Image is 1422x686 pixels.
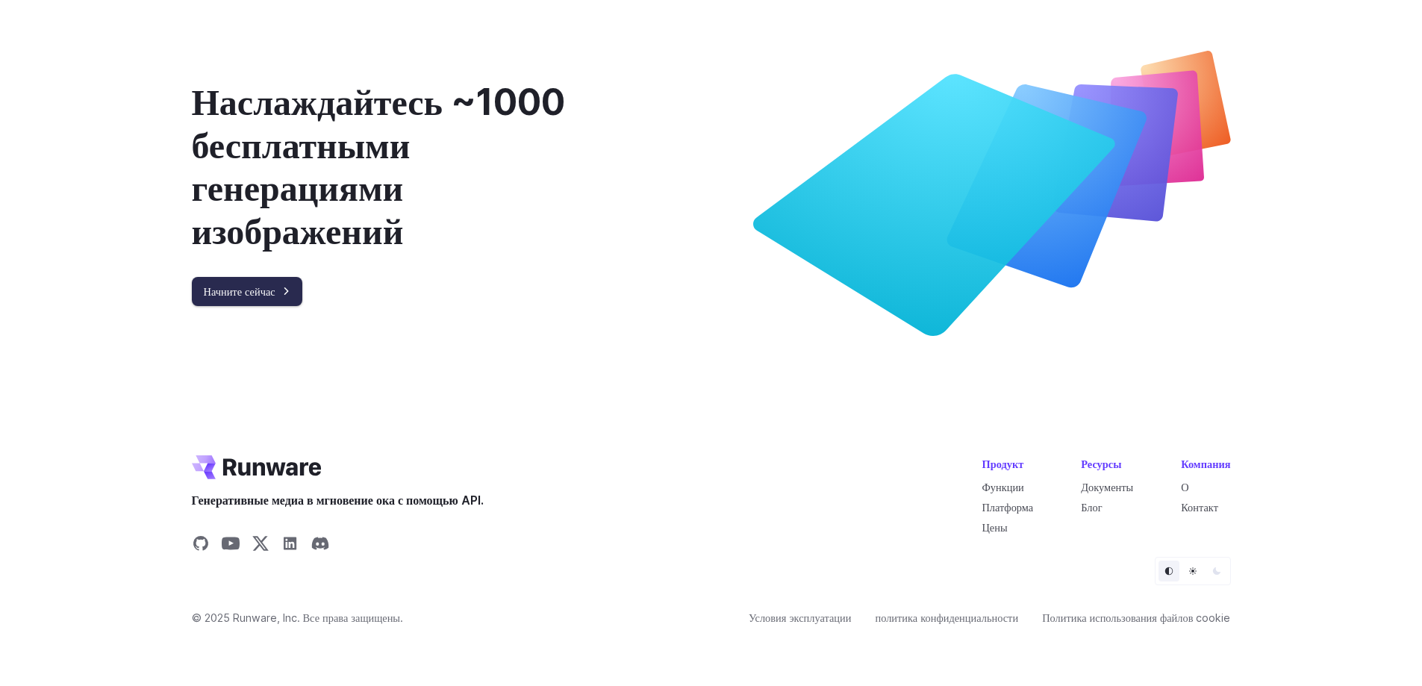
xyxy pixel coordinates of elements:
[222,534,240,557] a: Поделиться на YouTube
[192,455,322,479] a: Перейти к /
[1081,481,1133,493] a: Документы
[1042,611,1230,624] font: Политика использования файлов cookie
[749,611,851,624] font: Условия эксплуатации
[1081,458,1121,470] font: Ресурсы
[311,534,329,557] a: Поделиться в Discord
[192,80,565,253] font: Наслаждайтесь ~1000 бесплатными генерациями изображений
[1159,561,1179,581] button: По умолчанию
[875,609,1018,626] a: политика конфиденциальности
[1181,481,1188,493] a: О
[1206,561,1227,581] button: Темный
[192,534,210,557] a: Поделиться на GitHub
[192,611,404,624] font: © 2025 Runware, Inc. Все права защищены.
[1042,609,1230,626] a: Политика использования файлов cookie
[982,458,1023,470] font: Продукт
[875,611,1018,624] font: политика конфиденциальности
[1155,557,1231,585] ul: Селектор тем
[192,277,302,306] a: Начните сейчас
[982,521,1007,534] a: Цены
[252,534,269,557] a: Поделиться на X
[1181,458,1230,470] font: Компания
[749,609,851,626] a: Условия эксплуатации
[204,285,275,298] font: Начните сейчас
[982,481,1023,493] a: Функции
[1182,561,1203,581] button: Свет
[982,501,1033,514] a: Платформа
[192,493,484,508] font: Генеративные медиа в мгновение ока с помощью API.
[281,534,299,557] a: Поделиться в LinkedIn
[1181,501,1218,514] a: Контакт
[1081,501,1102,514] a: Блог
